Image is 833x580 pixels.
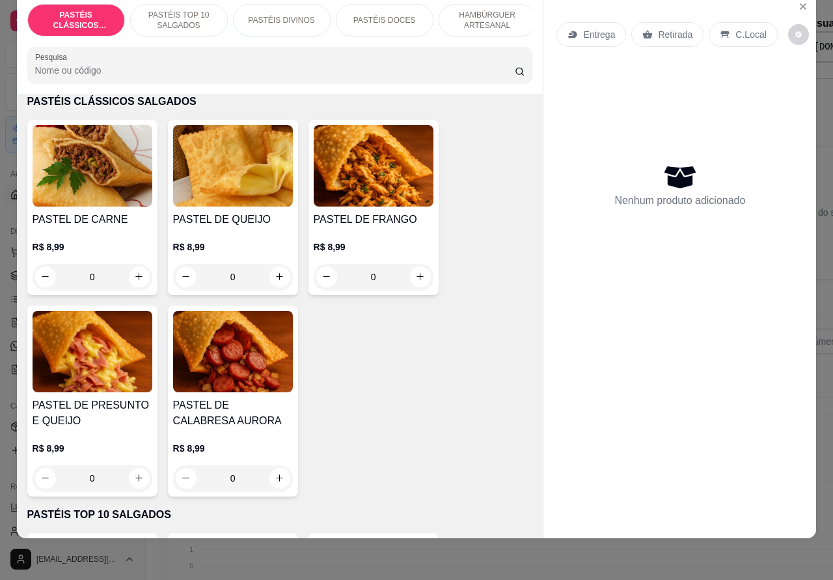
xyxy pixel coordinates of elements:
p: Entrega [583,28,615,41]
img: product-image [314,125,433,207]
p: PASTÉIS DOCES [353,15,416,25]
p: PASTÉIS CLÁSSICOS SALGADOS [27,94,533,109]
h4: PASTEL DE CALABRESA AURORA [173,398,293,429]
p: PASTÉIS TOP 10 SALGADOS [27,507,533,523]
button: decrease-product-quantity [176,267,197,287]
p: Nenhum produto adicionado [614,193,745,209]
label: Pesquisa [35,51,72,63]
button: decrease-product-quantity [176,468,197,489]
button: increase-product-quantity [129,468,150,489]
button: decrease-product-quantity [788,24,809,45]
button: increase-product-quantity [410,267,431,287]
img: product-image [173,125,293,207]
img: product-image [33,125,152,207]
h4: PASTEL DE FRANGO [314,212,433,227]
p: R$ 8,99 [33,240,152,254]
p: R$ 8,99 [173,442,293,455]
button: decrease-product-quantity [35,267,56,287]
p: R$ 8,99 [173,240,293,254]
p: R$ 8,99 [314,240,433,254]
button: increase-product-quantity [129,267,150,287]
p: PASTÉIS DIVINOS [248,15,314,25]
img: product-image [173,311,293,392]
p: R$ 8,99 [33,442,152,455]
p: PASTÉIS TOP 10 SALGADOS [141,10,217,31]
h4: PASTEL DE PRESUNTO E QUEIJO [33,398,152,429]
input: Pesquisa [35,64,515,77]
img: product-image [33,311,152,392]
p: C.Local [735,28,766,41]
h4: PASTEL DE CARNE [33,212,152,227]
p: Retirada [658,28,692,41]
button: increase-product-quantity [269,468,290,489]
button: decrease-product-quantity [316,267,337,287]
p: HAMBÚRGUER ARTESANAL [450,10,525,31]
h4: PASTEL DE QUEIJO [173,212,293,227]
p: PASTÉIS CLÁSSICOS SALGADOS [38,10,114,31]
button: decrease-product-quantity [35,468,56,489]
button: increase-product-quantity [269,267,290,287]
